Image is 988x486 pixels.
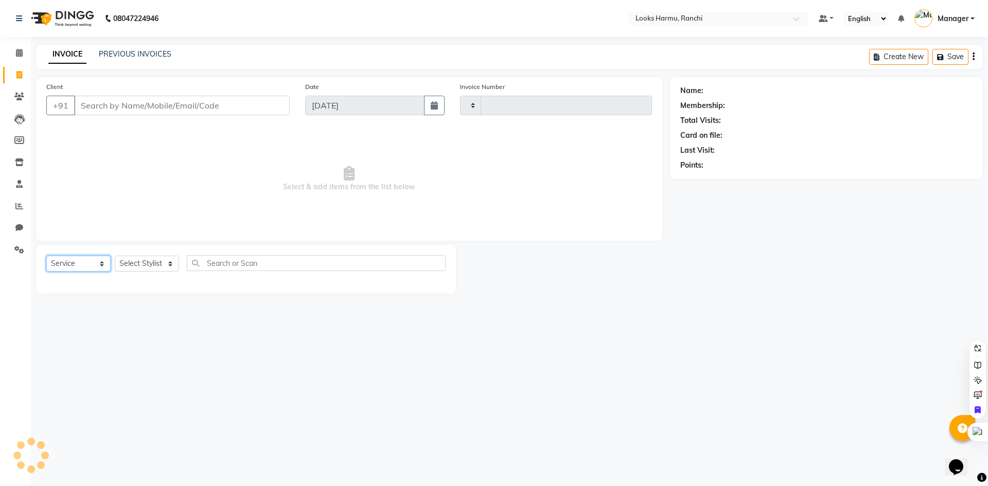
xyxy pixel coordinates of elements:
[305,82,319,92] label: Date
[74,96,290,115] input: Search by Name/Mobile/Email/Code
[945,445,978,476] iframe: chat widget
[869,49,928,65] button: Create New
[914,9,932,27] img: Manager
[46,96,75,115] button: +91
[680,85,703,96] div: Name:
[932,49,968,65] button: Save
[99,49,171,59] a: PREVIOUS INVOICES
[680,130,722,141] div: Card on file:
[46,128,652,230] span: Select & add items from the list below
[680,115,721,126] div: Total Visits:
[680,100,725,111] div: Membership:
[187,255,446,271] input: Search or Scan
[26,4,97,33] img: logo
[680,160,703,171] div: Points:
[48,45,86,64] a: INVOICE
[938,13,968,24] span: Manager
[680,145,715,156] div: Last Visit:
[113,4,158,33] b: 08047224946
[46,82,63,92] label: Client
[460,82,505,92] label: Invoice Number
